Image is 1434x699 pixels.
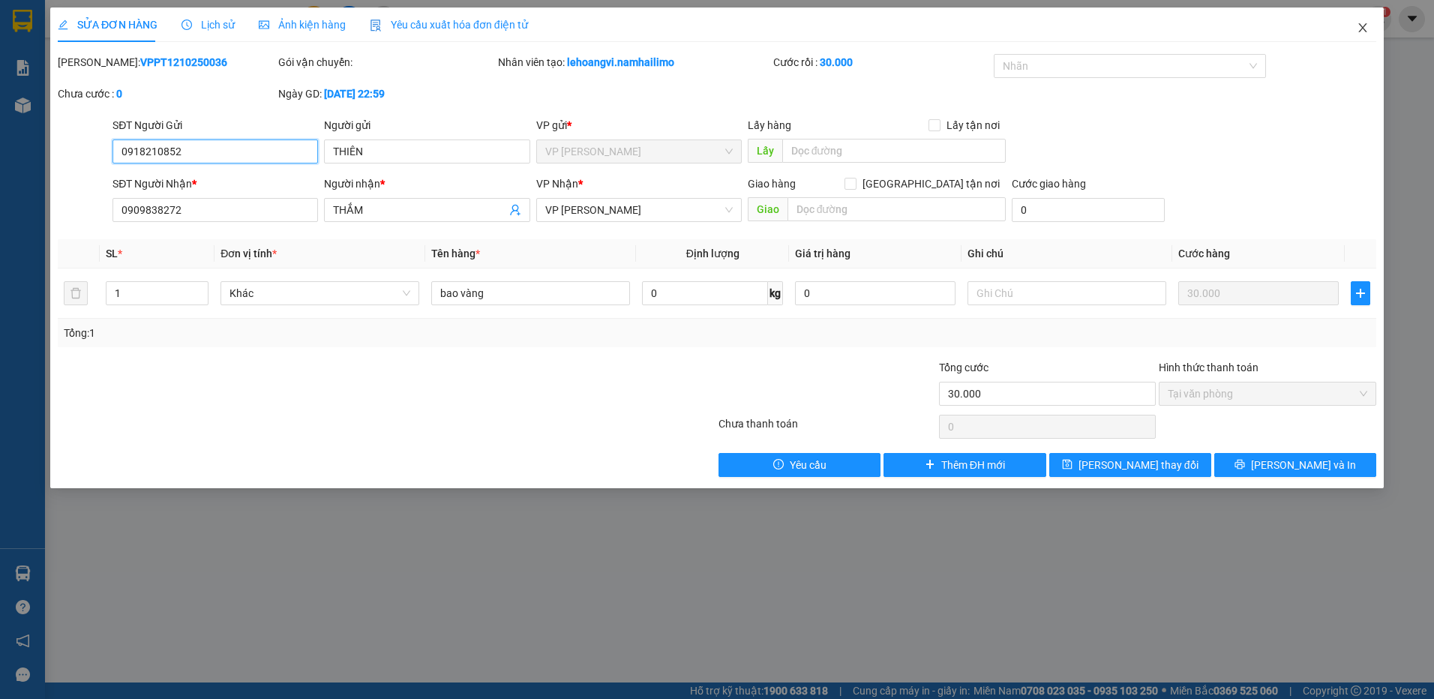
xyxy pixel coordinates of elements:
[748,139,782,163] span: Lấy
[1012,178,1086,190] label: Cước giao hàng
[1178,281,1339,305] input: 0
[939,361,988,373] span: Tổng cước
[112,175,318,192] div: SĐT Người Nhận
[229,282,410,304] span: Khác
[856,175,1006,192] span: [GEOGRAPHIC_DATA] tận nơi
[1234,459,1245,471] span: printer
[370,19,382,31] img: icon
[324,88,385,100] b: [DATE] 22:59
[498,54,770,70] div: Nhân viên tạo:
[509,204,521,216] span: user-add
[431,281,630,305] input: VD: Bàn, Ghế
[941,457,1005,473] span: Thêm ĐH mới
[259,19,269,30] span: picture
[106,247,118,259] span: SL
[545,199,733,221] span: VP Phạm Ngũ Lão
[1159,361,1258,373] label: Hình thức thanh toán
[686,247,739,259] span: Định lượng
[1062,459,1072,471] span: save
[259,19,346,31] span: Ảnh kiện hàng
[768,281,783,305] span: kg
[140,56,227,68] b: VPPT1210250036
[1342,7,1384,49] button: Close
[961,239,1172,268] th: Ghi chú
[181,19,192,30] span: clock-circle
[536,117,742,133] div: VP gửi
[790,457,826,473] span: Yêu cầu
[1012,198,1165,222] input: Cước giao hàng
[64,281,88,305] button: delete
[536,178,578,190] span: VP Nhận
[58,19,68,30] span: edit
[925,459,935,471] span: plus
[820,56,853,68] b: 30.000
[883,453,1045,477] button: plusThêm ĐH mới
[773,54,991,70] div: Cước rồi :
[782,139,1006,163] input: Dọc đường
[1351,287,1369,299] span: plus
[370,19,528,31] span: Yêu cầu xuất hóa đơn điện tử
[324,175,529,192] div: Người nhận
[58,85,275,102] div: Chưa cước :
[112,117,318,133] div: SĐT Người Gửi
[278,85,496,102] div: Ngày GD:
[1078,457,1198,473] span: [PERSON_NAME] thay đổi
[1049,453,1211,477] button: save[PERSON_NAME] thay đổi
[58,54,275,70] div: [PERSON_NAME]:
[795,247,850,259] span: Giá trị hàng
[773,459,784,471] span: exclamation-circle
[940,117,1006,133] span: Lấy tận nơi
[748,178,796,190] span: Giao hàng
[748,197,787,221] span: Giao
[1168,382,1367,405] span: Tại văn phòng
[181,19,235,31] span: Lịch sử
[431,247,480,259] span: Tên hàng
[567,56,674,68] b: lehoangvi.namhailimo
[116,88,122,100] b: 0
[58,19,157,31] span: SỬA ĐƠN HÀNG
[787,197,1006,221] input: Dọc đường
[64,325,553,341] div: Tổng: 1
[1351,281,1370,305] button: plus
[1251,457,1356,473] span: [PERSON_NAME] và In
[1357,22,1369,34] span: close
[967,281,1166,305] input: Ghi Chú
[1214,453,1376,477] button: printer[PERSON_NAME] và In
[220,247,277,259] span: Đơn vị tính
[718,453,880,477] button: exclamation-circleYêu cầu
[717,415,937,442] div: Chưa thanh toán
[748,119,791,131] span: Lấy hàng
[324,117,529,133] div: Người gửi
[1178,247,1230,259] span: Cước hàng
[278,54,496,70] div: Gói vận chuyển:
[545,140,733,163] span: VP Phan Thiết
